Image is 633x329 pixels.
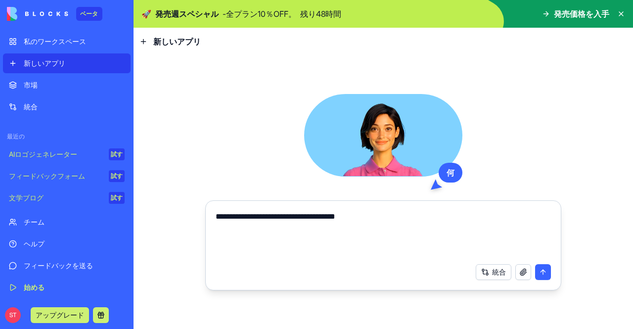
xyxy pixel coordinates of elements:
[24,283,45,291] font: 始める
[31,307,89,323] button: アップグレード
[111,150,123,158] font: 試す
[111,194,123,201] font: 試す
[223,9,258,19] font: -全プラン
[266,9,296,19] font: ％OFF。
[3,32,131,51] a: 私のワークスペース
[9,150,77,158] font: AIロゴジェネレーター
[24,81,38,89] font: 市場
[316,9,325,19] font: 48
[80,10,98,17] font: ベータ
[492,268,506,276] font: 統合
[31,310,89,320] a: アップグレード
[24,261,93,270] font: フィードバックを送る
[36,311,84,319] font: アップグレード
[7,7,68,21] img: ロゴ
[3,53,131,73] a: 新しいアプリ
[24,239,45,248] font: ヘルプ
[325,9,341,19] font: 時間
[3,256,131,276] a: フィードバックを送る
[155,9,219,19] font: 発売週スペシャル
[9,172,85,180] font: フィードバックフォーム
[476,264,511,280] button: 統合
[24,102,38,111] font: 統合
[447,168,454,178] font: 何
[24,37,86,46] font: 私のワークスペース
[9,311,16,319] font: ST
[7,133,25,140] font: 最近の
[141,9,151,19] font: 🚀
[3,75,131,95] a: 市場
[24,218,45,226] font: チーム
[554,9,609,19] font: 発売価格を入手
[258,9,266,19] font: 10
[300,9,316,19] font: 残り
[24,59,65,67] font: 新しいアプリ
[3,212,131,232] a: チーム
[3,97,131,117] a: 統合
[3,278,131,297] a: 始める
[3,188,131,208] a: 文学ブログ試す
[3,144,131,164] a: AIロゴジェネレーター試す
[111,172,123,180] font: 試す
[3,166,131,186] a: フィードバックフォーム試す
[153,37,201,47] font: 新しいアプリ
[9,193,44,202] font: 文学ブログ
[7,7,102,21] a: ベータ
[3,234,131,254] a: ヘルプ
